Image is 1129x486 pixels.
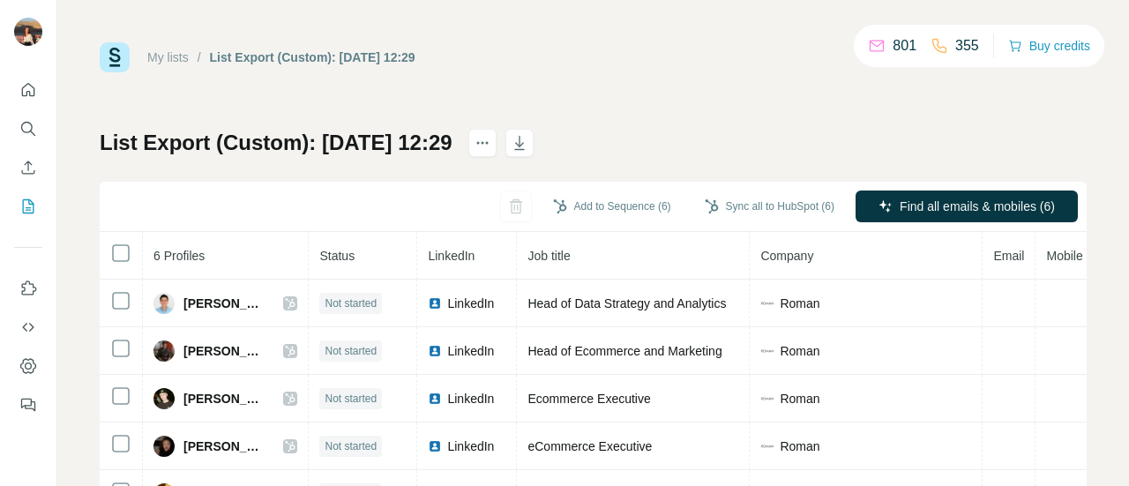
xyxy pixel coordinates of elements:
[183,390,265,407] span: [PERSON_NAME]
[428,344,442,358] img: LinkedIn logo
[428,249,475,263] span: LinkedIn
[14,152,42,183] button: Enrich CSV
[541,193,684,220] button: Add to Sequence (6)
[14,74,42,106] button: Quick start
[153,340,175,362] img: Avatar
[428,296,442,310] img: LinkedIn logo
[993,249,1024,263] span: Email
[760,392,774,406] img: company-logo
[780,390,819,407] span: Roman
[14,113,42,145] button: Search
[527,296,726,310] span: Head of Data Strategy and Analytics
[527,439,652,453] span: eCommerce Executive
[183,342,265,360] span: [PERSON_NAME]
[325,343,377,359] span: Not started
[447,390,494,407] span: LinkedIn
[760,249,813,263] span: Company
[1046,249,1082,263] span: Mobile
[153,436,175,457] img: Avatar
[153,388,175,409] img: Avatar
[14,389,42,421] button: Feedback
[198,49,201,66] li: /
[325,391,377,407] span: Not started
[1008,34,1090,58] button: Buy credits
[153,249,205,263] span: 6 Profiles
[468,129,497,157] button: actions
[760,344,774,358] img: company-logo
[210,49,415,66] div: List Export (Custom): [DATE] 12:29
[325,295,377,311] span: Not started
[14,18,42,46] img: Avatar
[447,295,494,312] span: LinkedIn
[428,392,442,406] img: LinkedIn logo
[527,392,650,406] span: Ecommerce Executive
[527,249,570,263] span: Job title
[780,437,819,455] span: Roman
[428,439,442,453] img: LinkedIn logo
[893,35,916,56] p: 801
[325,438,377,454] span: Not started
[14,273,42,304] button: Use Surfe on LinkedIn
[856,191,1078,222] button: Find all emails & mobiles (6)
[100,129,452,157] h1: List Export (Custom): [DATE] 12:29
[14,350,42,382] button: Dashboard
[14,191,42,222] button: My lists
[447,342,494,360] span: LinkedIn
[527,344,722,358] span: Head of Ecommerce and Marketing
[780,295,819,312] span: Roman
[100,42,130,72] img: Surfe Logo
[955,35,979,56] p: 355
[760,296,774,310] img: company-logo
[153,293,175,314] img: Avatar
[780,342,819,360] span: Roman
[760,439,774,453] img: company-logo
[692,193,847,220] button: Sync all to HubSpot (6)
[183,437,265,455] span: [PERSON_NAME]
[147,50,189,64] a: My lists
[319,249,355,263] span: Status
[14,311,42,343] button: Use Surfe API
[900,198,1055,215] span: Find all emails & mobiles (6)
[183,295,265,312] span: [PERSON_NAME]
[447,437,494,455] span: LinkedIn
